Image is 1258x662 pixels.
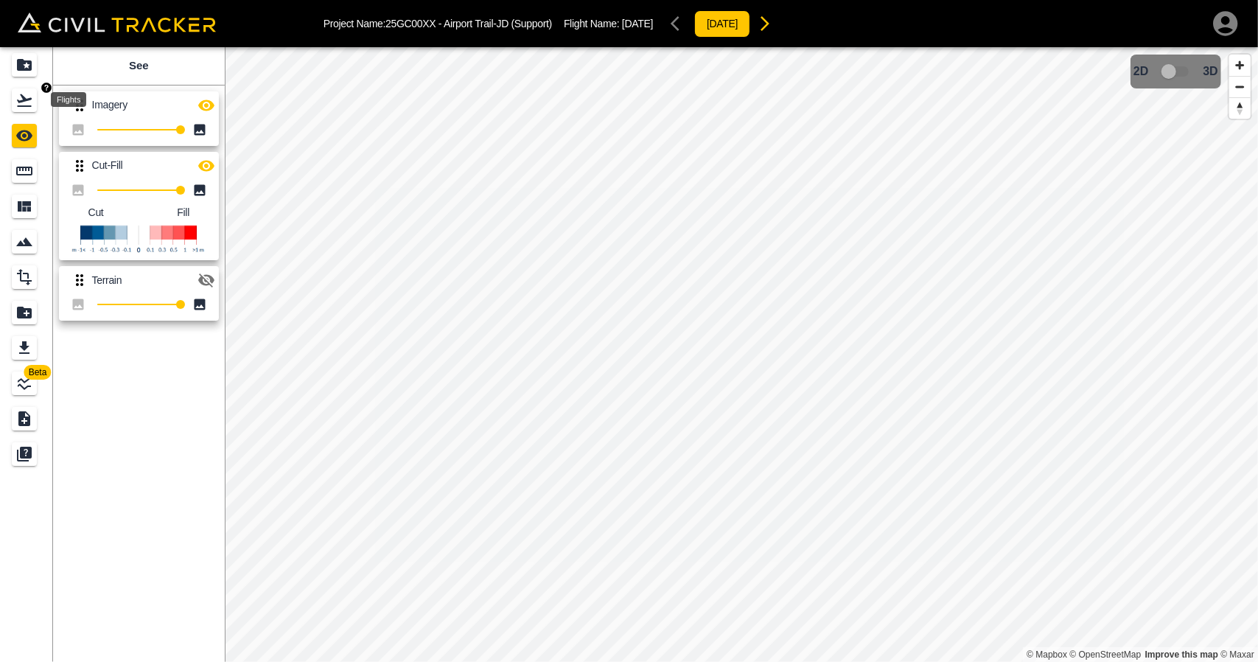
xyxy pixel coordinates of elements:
[1027,649,1067,660] a: Mapbox
[1145,649,1218,660] a: Map feedback
[694,10,750,38] button: [DATE]
[18,13,216,33] img: Civil Tracker
[1229,55,1251,76] button: Zoom in
[1203,65,1218,78] span: 3D
[1070,649,1142,660] a: OpenStreetMap
[51,92,86,107] div: Flights
[1229,76,1251,97] button: Zoom out
[622,18,653,29] span: [DATE]
[1133,65,1148,78] span: 2D
[1220,649,1254,660] a: Maxar
[1229,97,1251,119] button: Reset bearing to north
[225,47,1258,662] canvas: Map
[564,18,653,29] p: Flight Name:
[1155,58,1198,86] span: 3D model not uploaded yet
[324,18,552,29] p: Project Name: 25GC00XX - Airport Trail-JD (Support)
